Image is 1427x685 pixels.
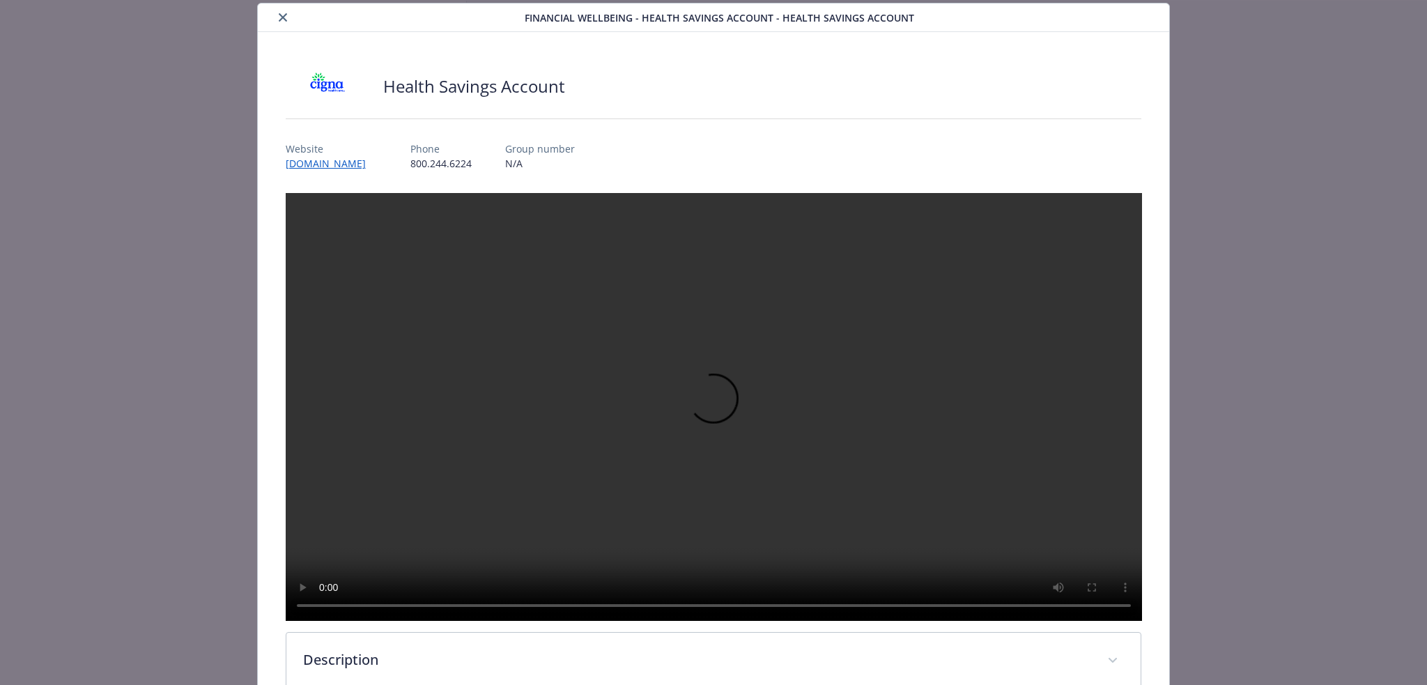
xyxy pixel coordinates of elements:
button: close [275,9,291,26]
h2: Health Savings Account [383,75,565,98]
a: [DOMAIN_NAME] [286,157,377,170]
p: Website [286,141,377,156]
p: Group number [505,141,575,156]
p: Phone [410,141,472,156]
p: Description [303,649,1091,670]
p: N/A [505,156,575,171]
img: CIGNA [286,66,369,107]
span: Financial Wellbeing - Health Savings Account - Health Savings Account [525,10,914,25]
p: 800.244.6224 [410,156,472,171]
